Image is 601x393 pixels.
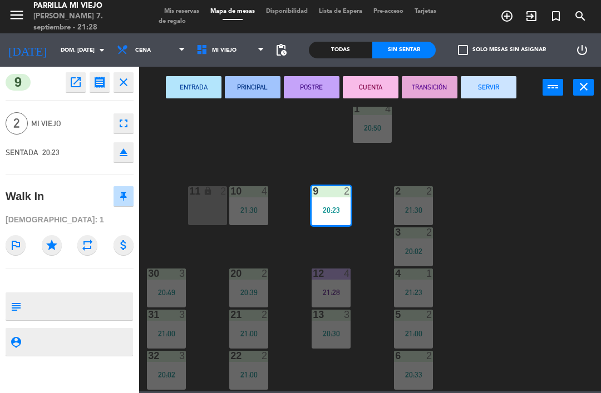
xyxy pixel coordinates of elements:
button: close [114,72,134,92]
div: 3 [344,310,351,320]
div: 21:00 [394,330,433,337]
div: 2 [344,186,351,196]
div: Walk In [6,187,44,206]
div: 20:39 [229,288,268,296]
button: TRANSICIÓN [402,76,457,98]
button: open_in_new [66,72,86,92]
i: menu [8,7,25,23]
div: 2 [426,351,433,361]
div: 22 [230,351,231,361]
span: Lista de Espera [313,8,368,14]
div: 2 [426,186,433,196]
label: Solo mesas sin asignar [458,45,546,55]
span: Mi viejo [212,47,237,53]
button: POSTRE [284,76,339,98]
div: 21:00 [229,371,268,379]
div: 4 [385,104,392,114]
i: open_in_new [69,76,82,89]
i: power_input [546,80,560,93]
span: Pre-acceso [368,8,409,14]
div: 20:50 [353,124,392,132]
i: repeat [77,235,97,255]
span: SENTADA [6,148,38,157]
button: close [573,79,594,96]
div: 20:02 [394,247,433,255]
div: 21:30 [229,206,268,214]
div: 1 [426,268,433,278]
div: 2 [262,310,268,320]
i: subject [9,300,22,312]
div: 20:33 [394,371,433,379]
div: 20:23 [312,206,351,214]
span: pending_actions [274,43,288,57]
span: BUSCAR [568,7,593,26]
span: Disponibilidad [260,8,313,14]
i: attach_money [114,235,134,255]
i: search [574,9,587,23]
i: power_settings_new [575,43,589,57]
button: SERVIR [461,76,516,98]
div: 2 [220,186,227,196]
div: Parrilla Mi Viejo [33,1,142,12]
i: eject [117,146,130,159]
button: receipt [90,72,110,92]
div: 21 [230,310,231,320]
i: lock [203,186,213,196]
i: close [117,76,130,89]
div: 4 [262,186,268,196]
button: ENTRADA [166,76,221,98]
div: 11 [189,186,190,196]
div: Todas [309,42,372,58]
div: 2 [426,310,433,320]
span: 9 [6,74,31,91]
span: check_box_outline_blank [458,45,468,55]
div: 21:00 [147,330,186,337]
div: 31 [148,310,149,320]
i: person_pin [9,336,22,348]
i: close [577,80,590,93]
div: 20 [230,268,231,278]
span: RESERVAR MESA [495,7,519,26]
div: 3 [179,310,186,320]
div: Sin sentar [372,42,436,58]
div: 2 [426,227,433,237]
button: eject [114,142,134,162]
div: 32 [148,351,149,361]
div: 21:00 [229,330,268,337]
i: arrow_drop_down [95,43,109,57]
span: Reserva especial [544,7,568,26]
div: 2 [262,268,268,278]
div: 21:28 [312,288,351,296]
span: Cena [135,47,151,53]
div: [DEMOGRAPHIC_DATA]: 1 [6,210,134,230]
span: Mi viejo [31,117,108,130]
div: 4 [344,268,351,278]
div: 30 [148,268,149,278]
i: add_circle_outline [500,9,514,23]
div: [PERSON_NAME] 7. septiembre - 21:28 [33,11,142,33]
div: 20:02 [147,371,186,379]
button: fullscreen [114,113,134,133]
div: 20:30 [312,330,351,337]
span: 20:23 [42,148,60,157]
i: turned_in_not [549,9,563,23]
button: power_input [543,79,563,96]
span: Mis reservas [159,8,205,14]
div: 2 [262,351,268,361]
i: fullscreen [117,117,130,130]
i: outlined_flag [6,235,26,255]
button: CUENTA [343,76,398,98]
button: PRINCIPAL [225,76,280,98]
div: 21:23 [394,288,433,296]
span: Mapa de mesas [205,8,260,14]
span: 2 [6,112,28,135]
